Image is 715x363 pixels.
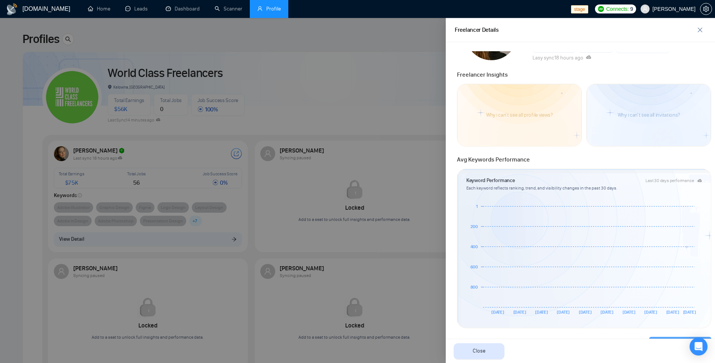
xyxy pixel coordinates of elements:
[454,343,504,359] button: Close
[491,310,504,315] tspan: [DATE]
[470,264,478,270] tspan: 600
[125,6,151,12] a: messageLeads
[644,310,657,315] tspan: [DATE]
[700,6,712,12] a: setting
[457,337,495,346] span: Keyword Stats
[215,6,242,12] a: searchScanner
[694,27,706,33] span: close
[476,204,478,209] tspan: 1
[166,6,200,12] a: dashboardDashboard
[683,310,696,315] tspan: [DATE]
[618,113,680,118] article: Why i can't see all invitations?
[690,338,708,356] div: Open Intercom Messenger
[257,6,263,11] span: user
[598,6,604,12] img: upwork-logo.png
[470,244,478,249] tspan: 400
[649,337,711,346] button: Add Custom Keywords
[470,284,478,290] tspan: 800
[642,6,648,12] span: user
[470,224,478,229] tspan: 200
[455,25,499,35] div: Freelancer Details
[486,113,553,118] article: Why i can't see all profile views?
[457,71,508,78] span: Freelancer Insights
[466,176,515,185] article: Keyword Performance
[513,310,526,315] tspan: [DATE]
[601,310,613,315] tspan: [DATE]
[645,178,694,183] div: Last 30 days performance
[6,3,18,15] img: logo
[606,5,629,13] span: Connects:
[694,24,706,36] button: close
[557,310,570,315] tspan: [DATE]
[473,347,485,355] span: Close
[666,310,679,315] tspan: [DATE]
[571,5,588,13] span: stage
[623,310,635,315] tspan: [DATE]
[535,310,548,315] tspan: [DATE]
[457,156,530,163] span: Avg Keywords Performance
[652,338,709,345] div: Add Custom Keywords
[630,5,633,13] span: 9
[266,6,281,12] span: Profile
[700,3,712,15] button: setting
[466,185,702,192] article: Each keyword reflects ranking, trend, and visibility changes in the past 30 days.
[700,6,712,12] span: setting
[88,6,110,12] a: homeHome
[579,310,592,315] tspan: [DATE]
[533,55,591,61] span: Lasy sync 18 hours ago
